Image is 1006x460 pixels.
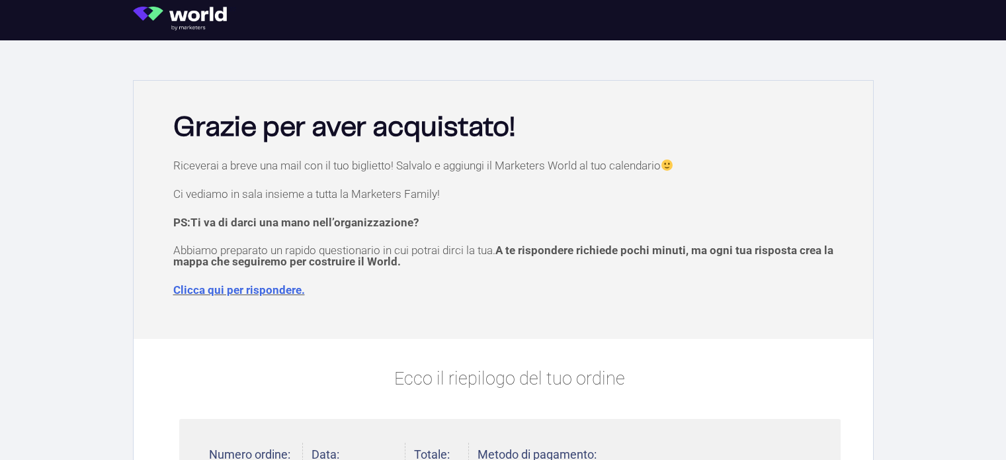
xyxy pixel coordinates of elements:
p: Ci vediamo in sala insieme a tutta la Marketers Family! [173,189,847,200]
p: Abbiamo preparato un rapido questionario in cui potrai dirci la tua. [173,245,847,267]
b: Grazie per aver acquistato! [173,115,515,141]
span: Ti va di darci una mano nell’organizzazione? [190,216,419,229]
span: A te rispondere richiede pochi minuti, ma ogni tua risposta crea la mappa che seguiremo per costr... [173,244,833,268]
a: Clicca qui per rispondere. [173,283,305,297]
strong: PS: [173,216,419,229]
p: Riceverai a breve una mail con il tuo biglietto! Salvalo e aggiungi il Marketers World al tuo cal... [173,160,847,171]
p: Ecco il riepilogo del tuo ordine [179,365,841,392]
img: 🙂 [661,160,673,171]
